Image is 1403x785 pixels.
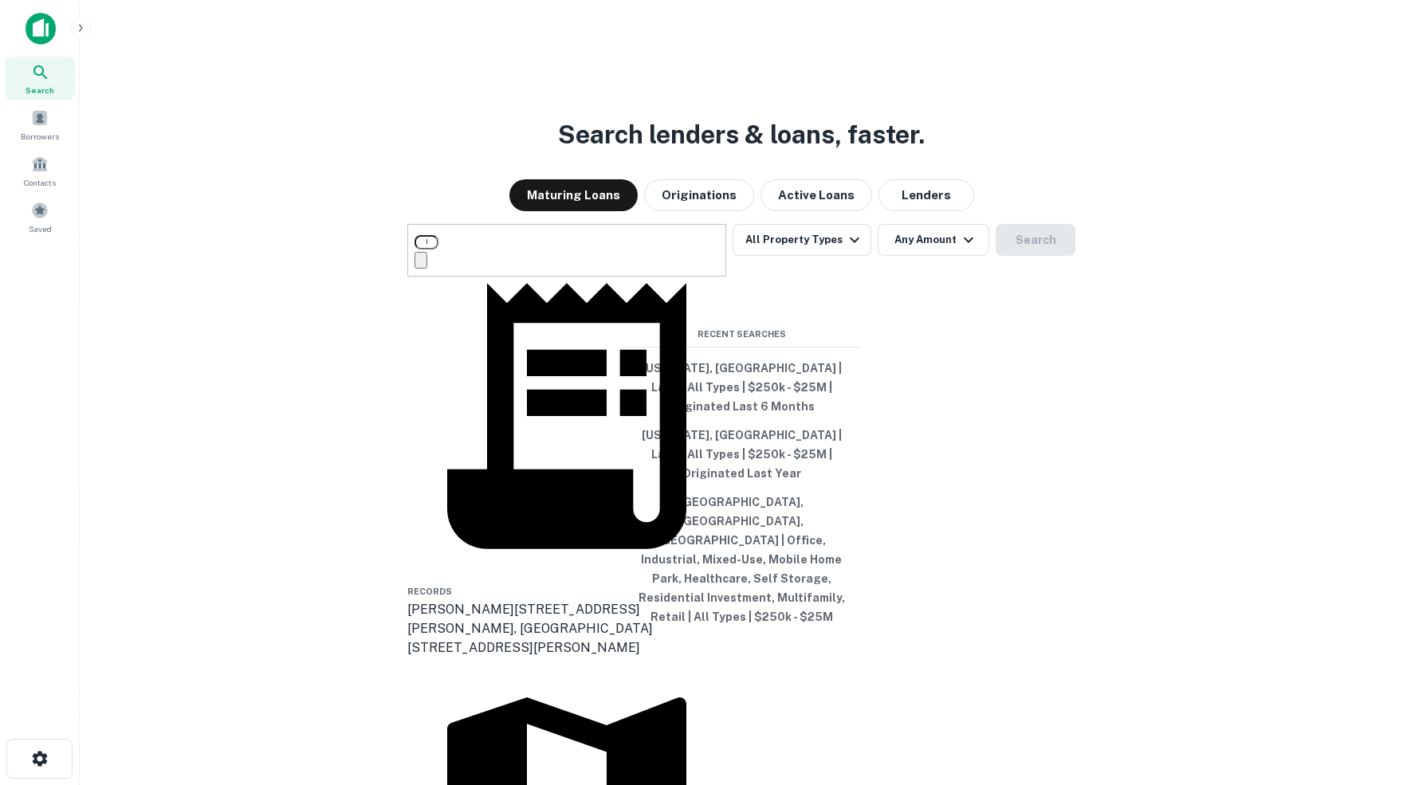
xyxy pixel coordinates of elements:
div: [PERSON_NAME][STREET_ADDRESS] [407,600,726,619]
img: capitalize-icon.png [26,13,56,45]
button: Any Amount [878,224,989,256]
button: Clear [415,252,427,269]
a: Search [5,57,75,100]
button: Maturing Loans [509,179,638,211]
span: Borrowers [21,130,59,143]
button: Active Loans [760,179,872,211]
button: [GEOGRAPHIC_DATA], [GEOGRAPHIC_DATA], [GEOGRAPHIC_DATA] | Office, Industrial, Mixed-Use, Mobile H... [622,488,861,631]
button: Lenders [878,179,974,211]
div: [STREET_ADDRESS][PERSON_NAME] [407,638,726,657]
a: Saved [5,195,75,238]
a: Contacts [5,149,75,192]
button: All Property Types [733,224,871,256]
span: Search [26,84,54,96]
button: [US_STATE], [GEOGRAPHIC_DATA] | Land | All Types | $250k - $25M | Originated Last 6 Months [622,354,861,421]
span: Recent Searches [622,328,861,341]
a: Borrowers [5,103,75,146]
span: Contacts [24,176,56,189]
h3: Search lenders & loans, faster. [558,116,925,154]
button: [US_STATE], [GEOGRAPHIC_DATA] | Land | All Types | $250k - $25M | Originated Last Year [622,421,861,488]
span: Saved [29,222,52,235]
button: Originations [644,179,754,211]
iframe: Chat Widget [1323,657,1403,734]
span: Records [407,587,452,596]
div: [PERSON_NAME], [GEOGRAPHIC_DATA] [407,619,726,638]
